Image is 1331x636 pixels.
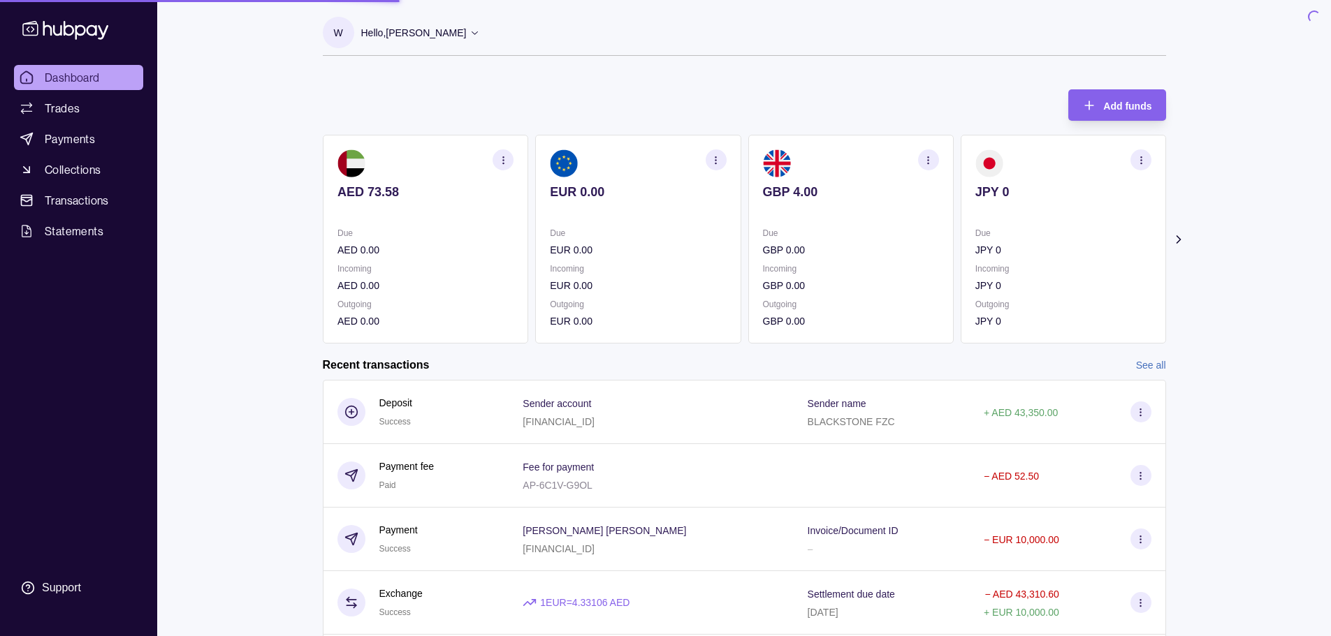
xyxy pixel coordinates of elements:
[1136,357,1166,373] a: See all
[808,398,866,409] p: Sender name
[975,313,1151,329] p: JPY 0
[975,297,1151,312] p: Outgoing
[550,261,726,276] p: Incoming
[762,184,938,200] p: GBP 4.00
[523,461,594,473] p: Fee for payment
[523,480,592,491] p: AP-6C1V-G9OL
[975,261,1151,276] p: Incoming
[984,534,1059,545] p: − EUR 10,000.00
[975,278,1151,293] p: JPY 0
[975,149,1003,177] img: jp
[540,595,630,610] p: 1 EUR = 4.33106 AED
[1103,101,1151,112] span: Add funds
[550,297,726,312] p: Outgoing
[379,417,411,427] span: Success
[45,69,100,86] span: Dashboard
[985,589,1059,600] p: − AED 43,310.60
[550,313,726,329] p: EUR 0.00
[550,242,726,258] p: EUR 0.00
[14,126,143,151] a: Payments
[337,184,514,200] p: AED 73.58
[361,25,467,40] p: Hello, [PERSON_NAME]
[762,278,938,293] p: GBP 0.00
[984,471,1039,482] p: − AED 52.50
[762,313,938,329] p: GBP 0.00
[550,184,726,200] p: EUR 0.00
[762,149,790,177] img: gb
[14,188,143,213] a: Transactions
[975,242,1151,258] p: JPY 0
[14,65,143,90] a: Dashboard
[762,242,938,258] p: GBP 0.00
[323,357,430,373] h2: Recent transactions
[45,100,80,117] span: Trades
[808,525,899,536] p: Invoice/Document ID
[523,525,686,536] p: [PERSON_NAME] [PERSON_NAME]
[550,225,726,241] p: Due
[808,543,813,554] p: –
[379,522,418,538] p: Payment
[45,192,109,209] span: Transactions
[550,149,578,177] img: eu
[523,416,595,427] p: [FINANCIAL_ID]
[762,225,938,241] p: Due
[1068,89,1165,121] button: Add funds
[379,607,411,617] span: Success
[337,242,514,258] p: AED 0.00
[975,184,1151,200] p: JPY 0
[14,219,143,244] a: Statements
[762,297,938,312] p: Outgoing
[984,407,1058,418] p: + AED 43,350.00
[379,480,396,490] span: Paid
[984,607,1059,618] p: + EUR 10,000.00
[14,157,143,182] a: Collections
[379,544,411,554] span: Success
[45,131,95,147] span: Payments
[523,543,595,554] p: [FINANCIAL_ID]
[333,25,342,40] p: W
[379,459,435,474] p: Payment fee
[337,297,514,312] p: Outgoing
[379,586,423,601] p: Exchange
[337,278,514,293] p: AED 0.00
[808,607,838,618] p: [DATE]
[337,225,514,241] p: Due
[45,223,103,239] span: Statements
[808,589,895,600] p: Settlement due date
[42,580,81,596] div: Support
[808,416,895,427] p: BLACKSTONE FZC
[379,395,412,411] p: Deposit
[45,161,101,178] span: Collections
[550,278,726,293] p: EUR 0.00
[337,261,514,276] p: Incoming
[762,261,938,276] p: Incoming
[14,573,143,602] a: Support
[14,96,143,121] a: Trades
[975,225,1151,241] p: Due
[523,398,591,409] p: Sender account
[337,149,365,177] img: ae
[337,313,514,329] p: AED 0.00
